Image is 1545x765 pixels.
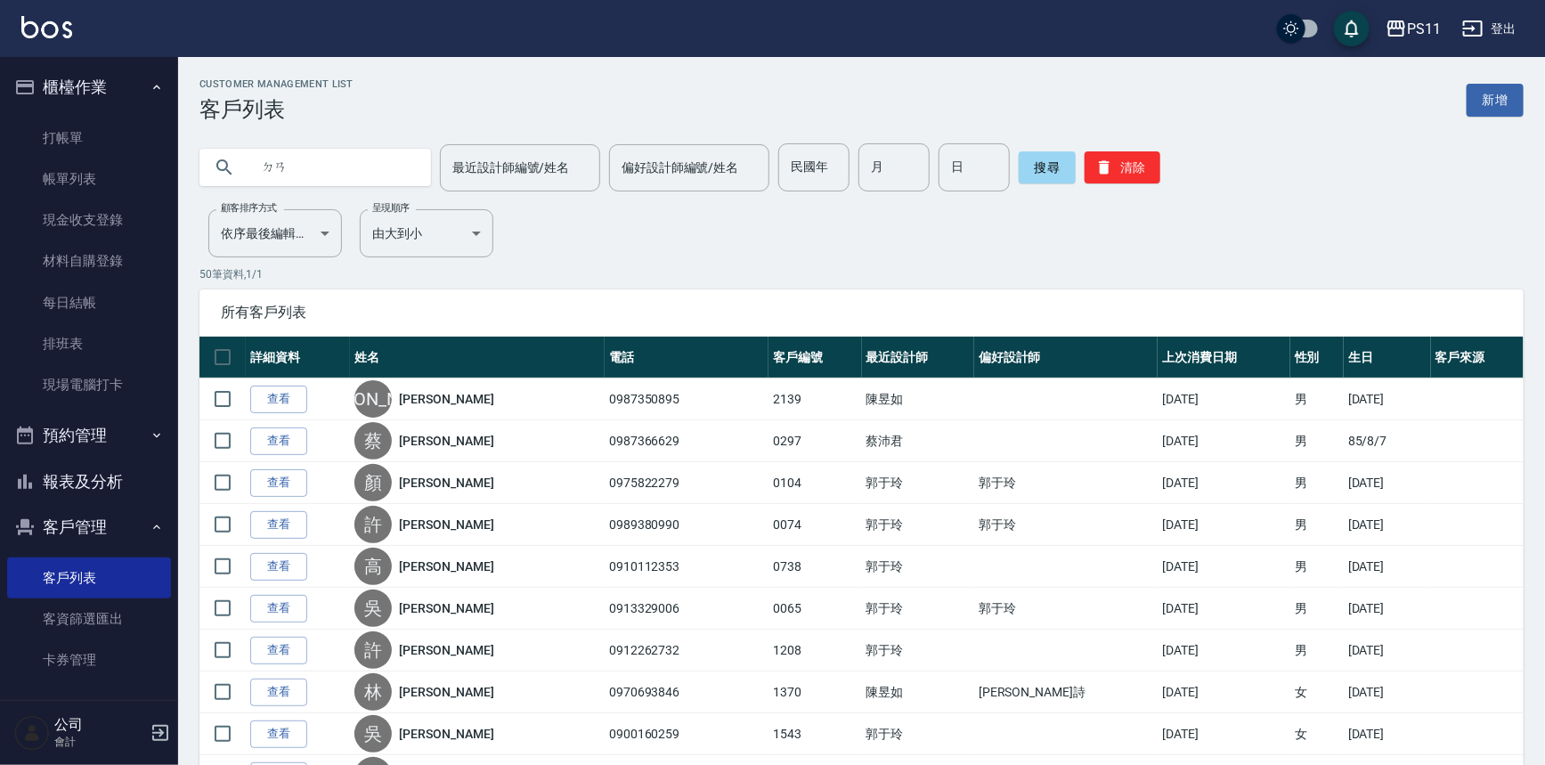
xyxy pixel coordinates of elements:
[862,671,974,713] td: 陳昱如
[1290,337,1344,378] th: 性別
[605,588,768,630] td: 0913329006
[250,595,307,623] a: 查看
[360,209,493,257] div: 由大到小
[768,337,861,378] th: 客戶編號
[768,420,861,462] td: 0297
[1467,84,1524,117] a: 新增
[1290,713,1344,755] td: 女
[399,599,493,617] a: [PERSON_NAME]
[1158,462,1289,504] td: [DATE]
[7,459,171,505] button: 報表及分析
[1290,504,1344,546] td: 男
[250,720,307,748] a: 查看
[7,688,171,735] button: 行銷工具
[54,716,145,734] h5: 公司
[1344,713,1431,755] td: [DATE]
[1334,11,1370,46] button: save
[862,630,974,671] td: 郭于玲
[250,469,307,497] a: 查看
[768,671,861,713] td: 1370
[605,546,768,588] td: 0910112353
[605,420,768,462] td: 0987366629
[7,598,171,639] a: 客資篩選匯出
[1158,671,1289,713] td: [DATE]
[399,641,493,659] a: [PERSON_NAME]
[1290,671,1344,713] td: 女
[354,715,392,753] div: 吳
[399,683,493,701] a: [PERSON_NAME]
[605,630,768,671] td: 0912262732
[862,588,974,630] td: 郭于玲
[605,337,768,378] th: 電話
[605,671,768,713] td: 0970693846
[1290,420,1344,462] td: 男
[1344,420,1431,462] td: 85/8/7
[1344,337,1431,378] th: 生日
[1344,378,1431,420] td: [DATE]
[768,588,861,630] td: 0065
[7,557,171,598] a: 客戶列表
[862,504,974,546] td: 郭于玲
[768,630,861,671] td: 1208
[249,143,417,191] input: 搜尋關鍵字
[7,412,171,459] button: 預約管理
[1344,462,1431,504] td: [DATE]
[1290,378,1344,420] td: 男
[14,715,50,751] img: Person
[768,713,861,755] td: 1543
[862,337,974,378] th: 最近設計師
[399,557,493,575] a: [PERSON_NAME]
[1344,504,1431,546] td: [DATE]
[221,201,277,215] label: 顧客排序方式
[7,639,171,680] a: 卡券管理
[1407,18,1441,40] div: PS11
[1290,546,1344,588] td: 男
[7,504,171,550] button: 客戶管理
[354,631,392,669] div: 許
[1158,546,1289,588] td: [DATE]
[1290,588,1344,630] td: 男
[862,713,974,755] td: 郭于玲
[862,546,974,588] td: 郭于玲
[1344,671,1431,713] td: [DATE]
[354,673,392,711] div: 林
[54,734,145,750] p: 會計
[354,464,392,501] div: 顏
[1158,630,1289,671] td: [DATE]
[1344,588,1431,630] td: [DATE]
[768,378,861,420] td: 2139
[1158,337,1289,378] th: 上次消費日期
[399,725,493,743] a: [PERSON_NAME]
[354,422,392,460] div: 蔡
[1290,630,1344,671] td: 男
[399,516,493,533] a: [PERSON_NAME]
[1455,12,1524,45] button: 登出
[246,337,350,378] th: 詳細資料
[199,266,1524,282] p: 50 筆資料, 1 / 1
[768,546,861,588] td: 0738
[974,462,1158,504] td: 郭于玲
[1158,713,1289,755] td: [DATE]
[7,118,171,159] a: 打帳單
[399,390,493,408] a: [PERSON_NAME]
[7,323,171,364] a: 排班表
[1158,588,1289,630] td: [DATE]
[1290,462,1344,504] td: 男
[1158,504,1289,546] td: [DATE]
[1344,630,1431,671] td: [DATE]
[1158,378,1289,420] td: [DATE]
[1431,337,1524,378] th: 客戶來源
[250,679,307,706] a: 查看
[974,671,1158,713] td: [PERSON_NAME]詩
[768,504,861,546] td: 0074
[1085,151,1160,183] button: 清除
[7,199,171,240] a: 現金收支登錄
[350,337,605,378] th: 姓名
[974,504,1158,546] td: 郭于玲
[7,159,171,199] a: 帳單列表
[605,462,768,504] td: 0975822279
[1158,420,1289,462] td: [DATE]
[7,240,171,281] a: 材料自購登錄
[354,548,392,585] div: 高
[974,337,1158,378] th: 偏好設計師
